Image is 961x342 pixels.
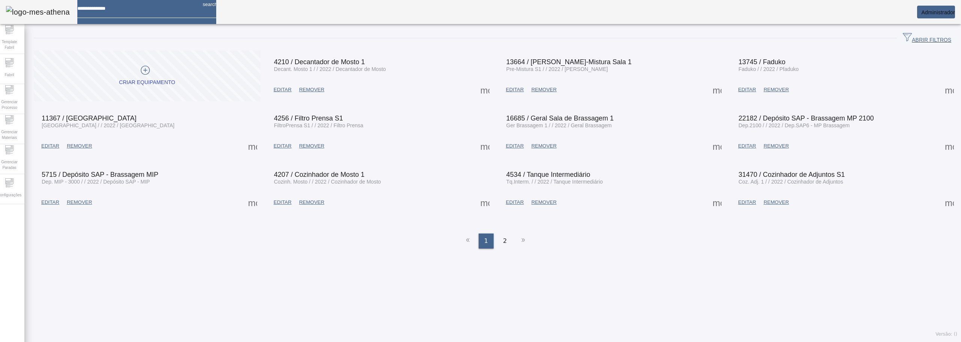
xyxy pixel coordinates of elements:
[760,139,792,153] button: REMOVER
[2,70,16,80] span: Fabril
[943,139,956,153] button: Mais
[42,122,175,128] span: [GEOGRAPHIC_DATA] / / 2022 / [GEOGRAPHIC_DATA]
[478,83,492,96] button: Mais
[903,33,951,44] span: ABRIR FILTROS
[897,32,957,45] button: ABRIR FILTROS
[295,196,328,209] button: REMOVER
[274,86,292,93] span: EDITAR
[527,139,560,153] button: REMOVER
[506,122,612,128] span: Ger Brassagem 1 / / 2022 / Geral Brassagem
[738,179,843,185] span: Coz. Adj. 1 / / 2022 / Cozinhador de Adjuntos
[531,86,556,93] span: REMOVER
[738,115,874,122] span: 22182 / Depósito SAP - Brassagem MP 2100
[42,179,150,185] span: Dep. MIP - 3000 / / 2022 / Depósito SAP - MIP
[738,171,845,178] span: 31470 / Cozinhador de Adjuntos S1
[738,199,756,206] span: EDITAR
[710,139,724,153] button: Mais
[67,199,92,206] span: REMOVER
[760,83,792,96] button: REMOVER
[502,196,528,209] button: EDITAR
[67,142,92,150] span: REMOVER
[299,142,324,150] span: REMOVER
[738,66,798,72] span: Faduko / / 2022 / Pfaduko
[738,142,756,150] span: EDITAR
[34,51,261,101] button: CRIAR EQUIPAMENTO
[503,237,507,246] span: 2
[734,83,760,96] button: EDITAR
[38,196,63,209] button: EDITAR
[119,79,175,86] div: CRIAR EQUIPAMENTO
[764,86,789,93] span: REMOVER
[764,142,789,150] span: REMOVER
[710,83,724,96] button: Mais
[274,66,386,72] span: Decant. Mosto 1 / / 2022 / Decantador de Mosto
[506,86,524,93] span: EDITAR
[63,139,96,153] button: REMOVER
[42,171,158,178] span: 5715 / Depósito SAP - Brassagem MIP
[299,199,324,206] span: REMOVER
[921,9,955,15] span: Administrador
[274,58,365,66] span: 4210 / Decantador de Mosto 1
[531,199,556,206] span: REMOVER
[41,142,59,150] span: EDITAR
[506,66,608,72] span: Pre-Mistura S1 / / 2022 / [PERSON_NAME]
[274,199,292,206] span: EDITAR
[299,86,324,93] span: REMOVER
[246,196,259,209] button: Mais
[502,83,528,96] button: EDITAR
[274,179,381,185] span: Cozinh. Mosto / / 2022 / Cozinhador de Mosto
[738,122,850,128] span: Dep.2100 / / 2022 / Dep.SAP6 - MP Brassagem
[63,196,96,209] button: REMOVER
[270,83,295,96] button: EDITAR
[734,139,760,153] button: EDITAR
[760,196,792,209] button: REMOVER
[506,199,524,206] span: EDITAR
[42,115,136,122] span: 11367 / [GEOGRAPHIC_DATA]
[274,115,343,122] span: 4256 / Filtro Prensa S1
[531,142,556,150] span: REMOVER
[41,199,59,206] span: EDITAR
[246,139,259,153] button: Mais
[274,142,292,150] span: EDITAR
[764,199,789,206] span: REMOVER
[295,139,328,153] button: REMOVER
[734,196,760,209] button: EDITAR
[502,139,528,153] button: EDITAR
[710,196,724,209] button: Mais
[943,196,956,209] button: Mais
[295,83,328,96] button: REMOVER
[527,196,560,209] button: REMOVER
[943,83,956,96] button: Mais
[935,331,957,337] span: Versão: ()
[506,58,632,66] span: 13664 / [PERSON_NAME]-Mistura Sala 1
[270,139,295,153] button: EDITAR
[274,171,365,178] span: 4207 / Cozinhador de Mosto 1
[6,6,70,18] img: logo-mes-athena
[506,142,524,150] span: EDITAR
[270,196,295,209] button: EDITAR
[274,122,363,128] span: FiltroPrensa S1 / / 2022 / Filtro Prensa
[527,83,560,96] button: REMOVER
[506,171,590,178] span: 4534 / Tanque Intermediário
[738,58,785,66] span: 13745 / Faduko
[38,139,63,153] button: EDITAR
[738,86,756,93] span: EDITAR
[506,115,614,122] span: 16685 / Geral Sala de Brassagem 1
[506,179,603,185] span: Tq.Interm. / / 2022 / Tanque Intermediário
[478,139,492,153] button: Mais
[478,196,492,209] button: Mais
